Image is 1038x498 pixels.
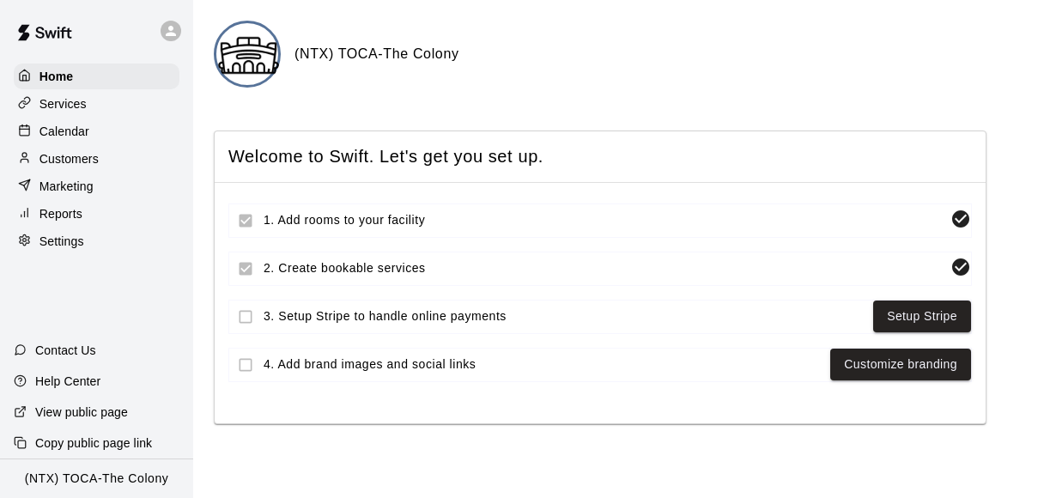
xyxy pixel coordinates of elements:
[264,259,944,277] span: 2. Create bookable services
[39,123,89,140] p: Calendar
[264,355,823,373] span: 4. Add brand images and social links
[39,95,87,112] p: Services
[39,178,94,195] p: Marketing
[14,146,179,172] a: Customers
[216,23,281,88] img: (NTX) TOCA-The Colony logo
[14,173,179,199] a: Marketing
[264,307,866,325] span: 3. Setup Stripe to handle online payments
[25,470,169,488] p: (NTX) TOCA-The Colony
[830,349,971,380] button: Customize branding
[228,145,972,168] span: Welcome to Swift. Let's get you set up.
[39,150,99,167] p: Customers
[294,43,459,65] h6: (NTX) TOCA-The Colony
[14,91,179,117] a: Services
[873,301,971,332] button: Setup Stripe
[39,233,84,250] p: Settings
[39,68,74,85] p: Home
[35,404,128,421] p: View public page
[39,205,82,222] p: Reports
[35,434,152,452] p: Copy public page link
[844,354,957,375] a: Customize branding
[14,118,179,144] a: Calendar
[35,373,100,390] p: Help Center
[264,211,944,229] span: 1. Add rooms to your facility
[887,306,957,327] a: Setup Stripe
[14,64,179,89] a: Home
[14,228,179,254] a: Settings
[35,342,96,359] p: Contact Us
[14,201,179,227] a: Reports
